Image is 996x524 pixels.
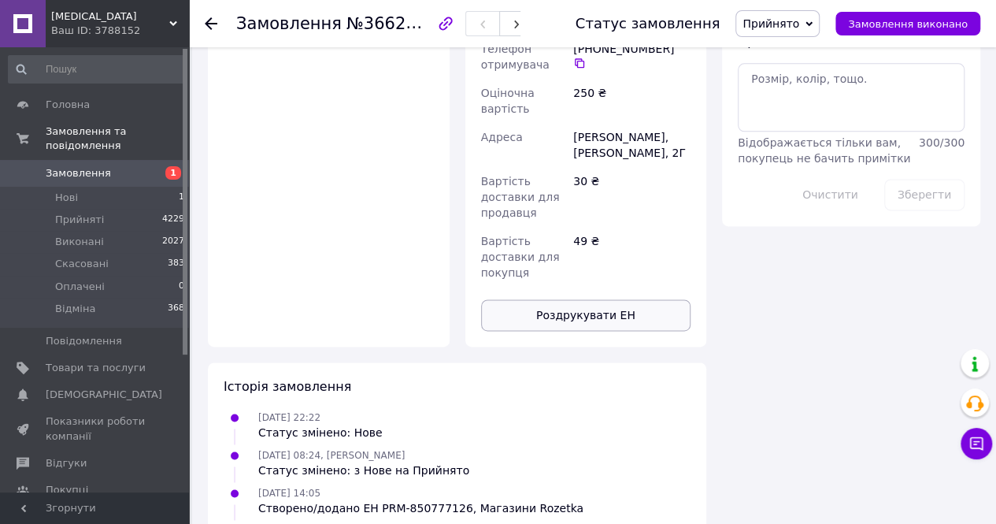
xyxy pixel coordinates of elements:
span: Вартість доставки для продавця [481,175,560,219]
button: Роздрукувати ЕН [481,299,691,331]
button: Замовлення виконано [835,12,980,35]
div: Статус змінено: Нове [258,425,383,440]
span: Історія замовлення [224,379,351,394]
span: Вартість доставки для покупця [481,235,560,279]
span: 2027 [162,235,184,249]
div: Статус замовлення [576,16,720,32]
span: Прийняті [55,213,104,227]
span: 1 [179,191,184,205]
div: Ваш ID: 3788152 [51,24,189,38]
div: [PHONE_NUMBER] [573,41,691,69]
span: 300 / 300 [919,136,965,149]
div: Статус змінено: з Нове на Прийнято [258,463,469,478]
span: Відображається тільки вам, покупець не бачить примітки [738,136,910,165]
span: [DATE] 14:05 [258,488,320,499]
span: Телефон отримувача [481,43,550,71]
span: Адреса [481,131,523,143]
span: Показники роботи компанії [46,414,146,443]
span: Повідомлення [46,334,122,348]
span: [DATE] 08:24, [PERSON_NAME] [258,450,405,461]
div: 250 ₴ [570,79,694,123]
span: 4229 [162,213,184,227]
div: [PERSON_NAME], [PERSON_NAME], 2Г [570,123,694,167]
span: Покупці [46,483,88,497]
span: Нові [55,191,78,205]
span: Примітки [738,34,799,49]
span: 383 [168,257,184,271]
span: Виконані [55,235,104,249]
span: Головна [46,98,90,112]
div: 49 ₴ [570,227,694,287]
div: Повернутися назад [205,16,217,32]
span: [DEMOGRAPHIC_DATA] [46,388,162,402]
span: 368 [168,302,184,316]
div: Створено/додано ЕН PRM-850777126, Магазини Rozetka [258,500,583,516]
input: Пошук [8,55,186,84]
span: №366235008 [346,13,458,33]
span: Відгуки [46,456,87,470]
span: Оплачені [55,280,105,294]
span: Замовлення та повідомлення [46,124,189,153]
span: [DATE] 22:22 [258,412,320,423]
span: Прийнято [742,17,799,30]
span: Замовлення [236,14,342,33]
span: 0 [179,280,184,294]
span: Відміна [55,302,95,316]
span: Замовлення виконано [848,18,968,30]
span: Товари та послуги [46,361,146,375]
span: Замовлення [46,166,111,180]
span: Скасовані [55,257,109,271]
span: Оціночна вартість [481,87,535,115]
div: 30 ₴ [570,167,694,227]
button: Чат з покупцем [961,428,992,459]
span: Belladonna [51,9,169,24]
span: 1 [165,166,181,180]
